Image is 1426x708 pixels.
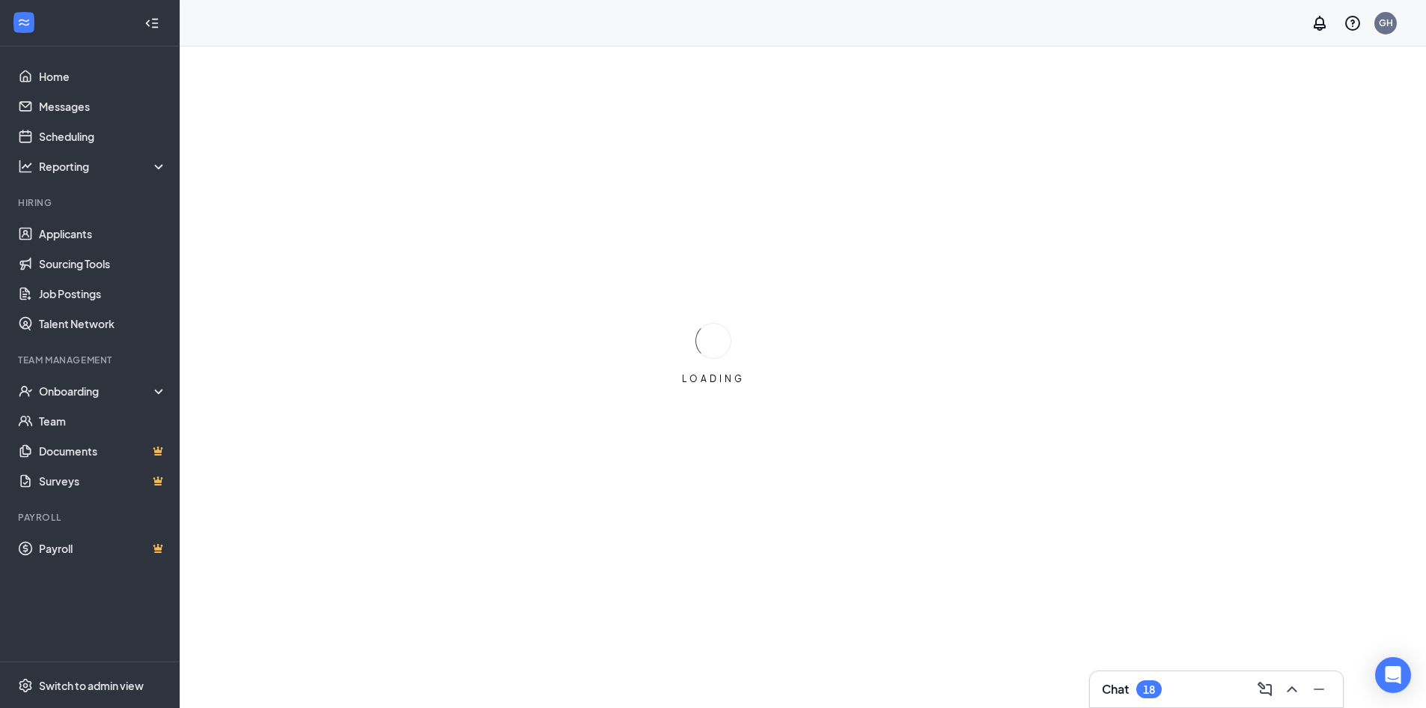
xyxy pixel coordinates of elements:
[1283,680,1301,698] svg: ChevronUp
[1375,657,1411,693] div: Open Intercom Messenger
[1344,14,1362,32] svg: QuestionInfo
[1253,677,1277,701] button: ComposeMessage
[16,15,31,30] svg: WorkstreamLogo
[39,406,167,436] a: Team
[39,533,167,563] a: PayrollCrown
[1280,677,1304,701] button: ChevronUp
[39,678,144,693] div: Switch to admin view
[39,249,167,279] a: Sourcing Tools
[39,61,167,91] a: Home
[18,196,164,209] div: Hiring
[1102,681,1129,698] h3: Chat
[1379,16,1393,29] div: GH
[1256,680,1274,698] svg: ComposeMessage
[18,354,164,366] div: Team Management
[39,91,167,121] a: Messages
[39,159,168,174] div: Reporting
[1307,677,1331,701] button: Minimize
[39,121,167,151] a: Scheduling
[39,219,167,249] a: Applicants
[39,384,154,399] div: Onboarding
[18,159,33,174] svg: Analysis
[144,16,159,31] svg: Collapse
[18,384,33,399] svg: UserCheck
[1310,680,1328,698] svg: Minimize
[39,466,167,496] a: SurveysCrown
[1143,683,1155,696] div: 18
[676,372,751,385] div: LOADING
[39,309,167,339] a: Talent Network
[39,279,167,309] a: Job Postings
[39,436,167,466] a: DocumentsCrown
[18,511,164,524] div: Payroll
[1311,14,1329,32] svg: Notifications
[18,678,33,693] svg: Settings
